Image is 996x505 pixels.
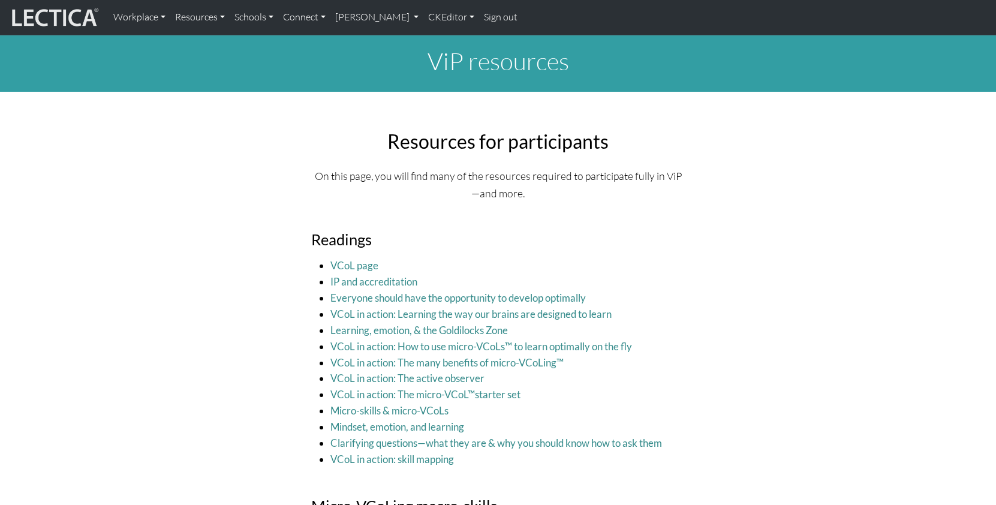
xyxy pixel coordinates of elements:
a: VCoL in action: The active observer [330,372,485,384]
a: Everyone should have the opportunity to develop optimally [330,291,586,304]
img: lecticalive [9,6,99,29]
a: Workplace [109,5,170,30]
a: ™ [468,388,475,401]
a: Schools [230,5,278,30]
a: VCoL in action: Learning the way our brains are designed to learn [330,308,612,320]
a: VCoL in action: How to use micro-VCoLs™ to learn optimally on the fly [330,340,632,353]
a: VCoL in action: The micro-VCoL [330,388,468,401]
a: VCoL in action: skill mapping [330,453,454,465]
a: Learning, emotion, & the Goldilocks Zone [330,324,508,336]
a: Sign out [479,5,522,30]
a: [PERSON_NAME] [330,5,423,30]
a: CKEditor [423,5,479,30]
a: Resources [170,5,230,30]
p: On this page, you will find many of the resources required to participate fully in ViP—and more. [311,167,685,201]
a: VCoL in action: The many benefits of micro-VCoLing [330,356,556,369]
a: ™ [556,356,564,369]
a: starter set [475,388,520,401]
a: VCoL page [330,259,378,272]
a: Connect [278,5,330,30]
a: Micro-skills & micro-VCoLs [330,404,449,417]
h2: Resources for participants [311,130,685,153]
a: Mindset, emotion, and learning [330,420,464,433]
a: Clarifying questions—what they are & why you should know how to ask them [330,437,662,449]
a: IP and accreditation [330,275,417,288]
h1: ViP resources [110,47,887,76]
h3: Readings [311,230,685,249]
